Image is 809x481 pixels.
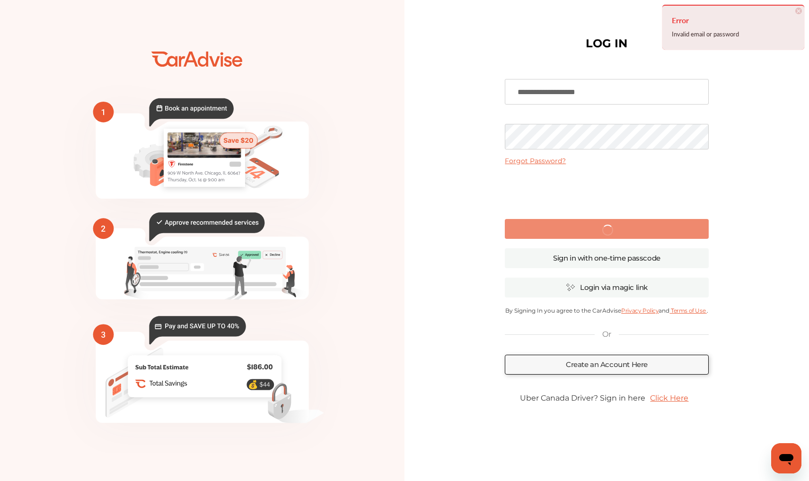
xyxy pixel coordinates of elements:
a: Terms of Use [669,307,706,314]
text: 💰 [248,379,258,389]
p: By Signing In you agree to the CarAdvise and . [505,307,708,314]
a: Create an Account Here [505,355,708,375]
h4: Error [672,13,795,28]
a: Click Here [645,389,693,407]
span: × [795,8,802,14]
a: Forgot Password? [505,157,566,165]
a: Sign in with one-time passcode [505,248,708,268]
a: Privacy Policy [621,307,659,314]
a: Login via magic link [505,278,708,297]
iframe: Button to launch messaging window [771,443,801,473]
span: Uber Canada Driver? Sign in here [520,394,645,402]
iframe: reCAPTCHA [535,173,678,210]
h1: LOG IN [586,39,627,48]
p: Or [602,329,611,340]
div: Invalid email or password [672,28,795,40]
img: magic_icon.32c66aac.svg [566,283,575,292]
